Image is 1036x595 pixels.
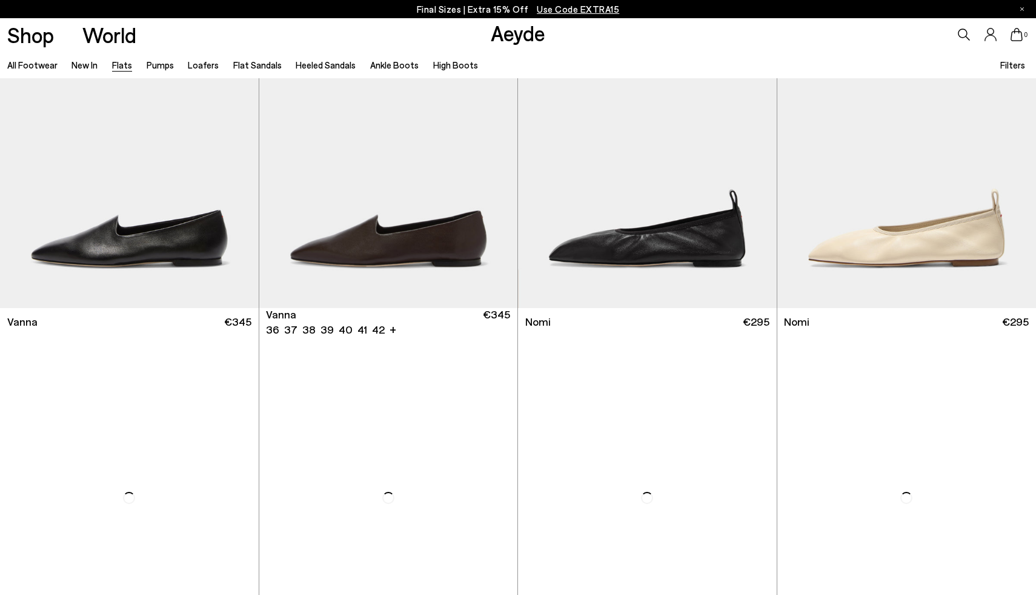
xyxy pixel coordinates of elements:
[784,314,809,329] span: Nomi
[82,24,136,45] a: World
[1002,314,1029,329] span: €295
[284,322,297,337] li: 37
[743,314,769,329] span: €295
[518,308,777,335] a: Nomi €295
[1000,59,1025,70] span: Filters
[370,59,419,70] a: Ankle Boots
[233,59,282,70] a: Flat Sandals
[7,24,54,45] a: Shop
[71,59,98,70] a: New In
[224,314,251,329] span: €345
[266,322,381,337] ul: variant
[357,322,367,337] li: 41
[147,59,174,70] a: Pumps
[433,59,478,70] a: High Boots
[320,322,334,337] li: 39
[112,59,132,70] a: Flats
[302,322,316,337] li: 38
[339,322,353,337] li: 40
[188,59,219,70] a: Loafers
[417,2,620,17] p: Final Sizes | Extra 15% Off
[483,307,510,337] span: €345
[266,307,296,322] span: Vanna
[266,322,279,337] li: 36
[1023,32,1029,38] span: 0
[525,314,551,329] span: Nomi
[259,308,518,335] a: Vanna 36 37 38 39 40 41 42 + €345
[491,20,545,45] a: Aeyde
[372,322,385,337] li: 42
[390,321,396,337] li: +
[7,314,38,329] span: Vanna
[296,59,356,70] a: Heeled Sandals
[537,4,619,15] span: Navigate to /collections/ss25-final-sizes
[1011,28,1023,41] a: 0
[7,59,58,70] a: All Footwear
